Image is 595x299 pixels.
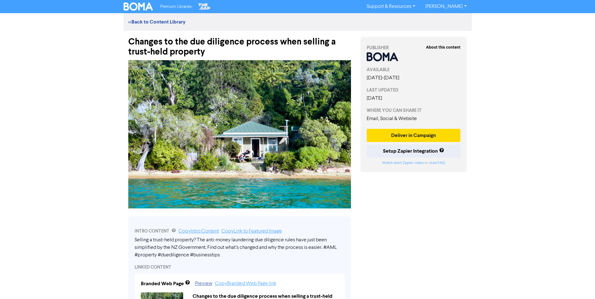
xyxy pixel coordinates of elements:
a: Copy Intro Content [178,229,219,234]
div: LAST UPDATED [367,87,461,93]
img: BOMA Logo [124,3,153,11]
div: [DATE] [367,95,461,102]
strong: About this content [426,45,460,50]
a: Preview [195,281,212,286]
a: Support & Resources [362,2,420,12]
iframe: Chat Widget [564,269,595,299]
div: or [367,160,461,166]
div: INTRO CONTENT [135,228,345,235]
a: Copy Branded Web Page link [215,281,276,286]
a: read FAQ [429,161,445,165]
div: Email, Social & Website [367,115,461,123]
a: <<Back to Content Library [128,19,185,25]
div: Branded Web Page [141,280,184,287]
div: Selling a trust-held property? The anti-money laundering due diligence rules have just been simpl... [135,236,345,259]
div: PUBLISHER [367,45,461,51]
div: [DATE] - [DATE] [367,74,461,82]
button: Deliver in Campaign [367,129,461,142]
a: [PERSON_NAME] [420,2,471,12]
span: Premium Libraries: [160,5,192,9]
img: The Gap [197,3,211,11]
button: Setup Zapier Integration [367,144,461,158]
div: WHERE YOU CAN SHARE IT [367,107,461,114]
a: Watch short Zapier video [382,161,424,165]
div: LINKED CONTENT [135,264,345,270]
div: AVAILABLE [367,66,461,73]
div: Changes to the due diligence process when selling a trust-held property [128,31,351,57]
a: Copy Link to Featured Image [221,229,282,234]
